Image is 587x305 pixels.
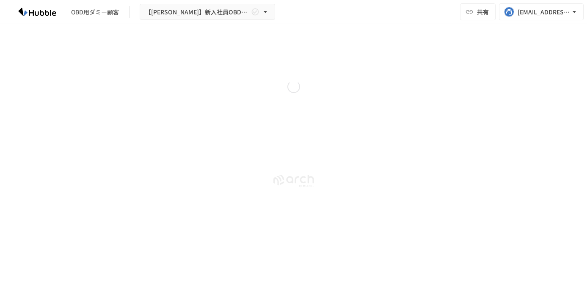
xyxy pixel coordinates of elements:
div: [EMAIL_ADDRESS][DOMAIN_NAME] [518,7,570,17]
button: 【[PERSON_NAME]】新入社員OBD用Arch [140,4,275,20]
button: [EMAIL_ADDRESS][DOMAIN_NAME] [499,3,584,20]
div: OBD用ダミー顧客 [71,8,119,16]
span: 【[PERSON_NAME]】新入社員OBD用Arch [145,7,249,17]
img: HzDRNkGCf7KYO4GfwKnzITak6oVsp5RHeZBEM1dQFiQ [10,5,64,19]
button: 共有 [460,3,496,20]
span: 共有 [477,7,489,16]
